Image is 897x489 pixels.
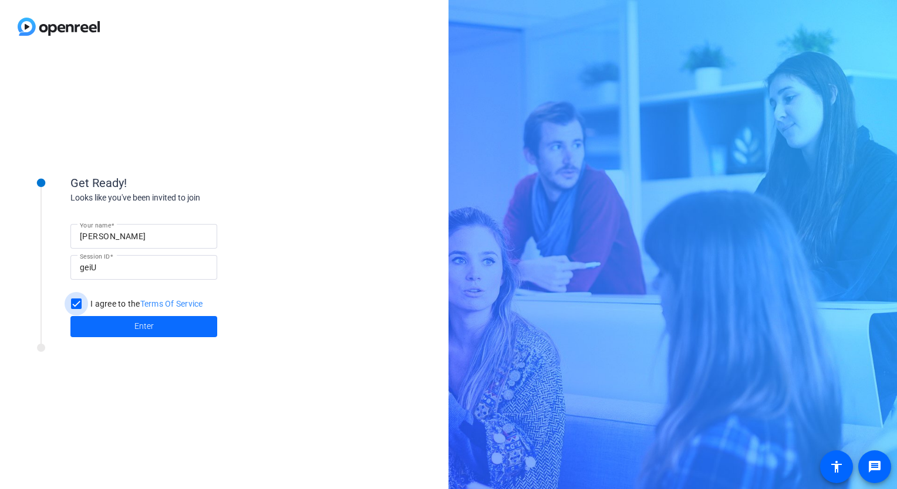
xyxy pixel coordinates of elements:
button: Enter [70,316,217,337]
div: Get Ready! [70,174,305,192]
mat-label: Session ID [80,253,110,260]
span: Enter [134,320,154,332]
label: I agree to the [88,298,203,310]
a: Terms Of Service [140,299,203,308]
mat-label: Your name [80,222,111,229]
mat-icon: message [868,460,882,474]
div: Looks like you've been invited to join [70,192,305,204]
mat-icon: accessibility [829,460,844,474]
